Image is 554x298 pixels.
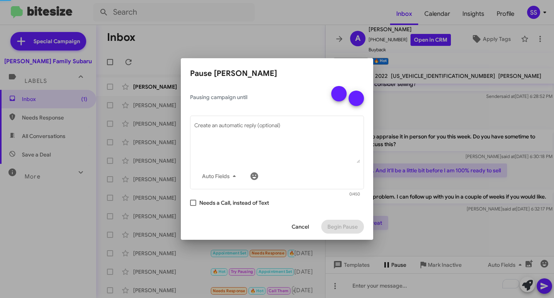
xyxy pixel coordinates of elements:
[190,67,364,80] h2: Pause [PERSON_NAME]
[292,220,309,234] span: Cancel
[321,220,364,234] button: Begin Pause
[349,192,360,197] mat-hint: 0/450
[327,220,358,234] span: Begin Pause
[199,198,269,207] span: Needs a Call, instead of Text
[285,220,315,234] button: Cancel
[202,169,239,183] span: Auto Fields
[190,93,325,101] span: Pausing campaign until
[196,169,245,183] button: Auto Fields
